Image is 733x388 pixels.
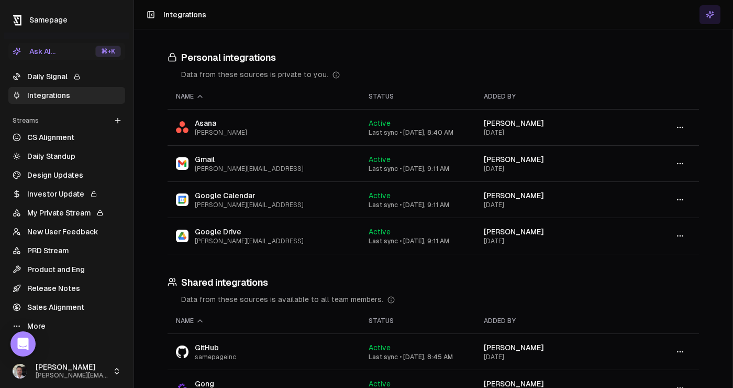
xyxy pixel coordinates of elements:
[8,68,125,85] a: Daily Signal
[369,380,391,388] span: Active
[369,201,468,209] div: Last sync • [DATE], 9:11 AM
[484,343,544,352] span: [PERSON_NAME]
[8,167,125,184] a: Design Updates
[195,128,247,137] span: [PERSON_NAME]
[8,318,125,335] a: More
[163,9,206,20] h1: Integrations
[484,165,621,173] div: [DATE]
[8,148,125,165] a: Daily Standup
[8,280,125,297] a: Release Notes
[181,69,699,80] div: Data from these sources is private to you.
[8,129,125,146] a: CS Alignment
[36,372,108,380] span: [PERSON_NAME][EMAIL_ADDRESS]
[484,201,621,209] div: [DATE]
[181,294,699,305] div: Data from these sources is available to all team members.
[8,242,125,259] a: PRD Stream
[195,190,304,201] span: Google Calendar
[176,157,188,170] img: Gmail
[369,343,391,352] span: Active
[195,201,304,209] span: [PERSON_NAME][EMAIL_ADDRESS]
[484,380,544,388] span: [PERSON_NAME]
[13,46,55,57] div: Ask AI...
[484,353,621,361] div: [DATE]
[369,191,391,200] span: Active
[8,87,125,104] a: Integrations
[369,155,391,164] span: Active
[8,261,125,278] a: Product and Eng
[13,364,27,379] img: _image
[8,186,125,202] a: Investor Update
[369,119,391,127] span: Active
[36,363,108,372] span: [PERSON_NAME]
[176,317,352,325] div: Name
[195,353,236,361] span: samepageinc
[369,353,468,361] div: Last sync • [DATE], 8:45 AM
[176,193,188,206] img: Google Calendar
[484,92,621,101] div: Added by
[369,237,468,245] div: Last sync • [DATE], 9:11 AM
[484,228,544,236] span: [PERSON_NAME]
[168,50,699,65] h3: Personal integrations
[369,317,468,325] div: Status
[95,46,121,57] div: ⌘ +K
[176,230,188,242] img: Google Drive
[195,154,304,165] span: Gmail
[369,92,468,101] div: Status
[195,227,304,237] span: Google Drive
[8,223,125,240] a: New User Feedback
[8,204,125,221] a: My Private Stream
[8,299,125,316] a: Sales Alignment
[369,228,391,236] span: Active
[10,331,36,357] div: Open Intercom Messenger
[484,119,544,127] span: [PERSON_NAME]
[176,121,188,133] img: Asana
[484,128,621,137] div: [DATE]
[484,191,544,200] span: [PERSON_NAME]
[195,118,247,128] span: Asana
[195,165,304,173] span: [PERSON_NAME][EMAIL_ADDRESS]
[176,346,188,358] img: GitHub
[176,92,352,101] div: Name
[369,165,468,173] div: Last sync • [DATE], 9:11 AM
[195,237,304,245] span: [PERSON_NAME][EMAIL_ADDRESS]
[8,359,125,384] button: [PERSON_NAME][PERSON_NAME][EMAIL_ADDRESS]
[8,43,125,60] button: Ask AI...⌘+K
[369,128,468,137] div: Last sync • [DATE], 8:40 AM
[168,275,699,290] h3: Shared integrations
[8,112,125,129] div: Streams
[195,342,236,353] span: GitHub
[484,317,621,325] div: Added by
[484,237,621,245] div: [DATE]
[484,155,544,164] span: [PERSON_NAME]
[29,16,68,24] span: Samepage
